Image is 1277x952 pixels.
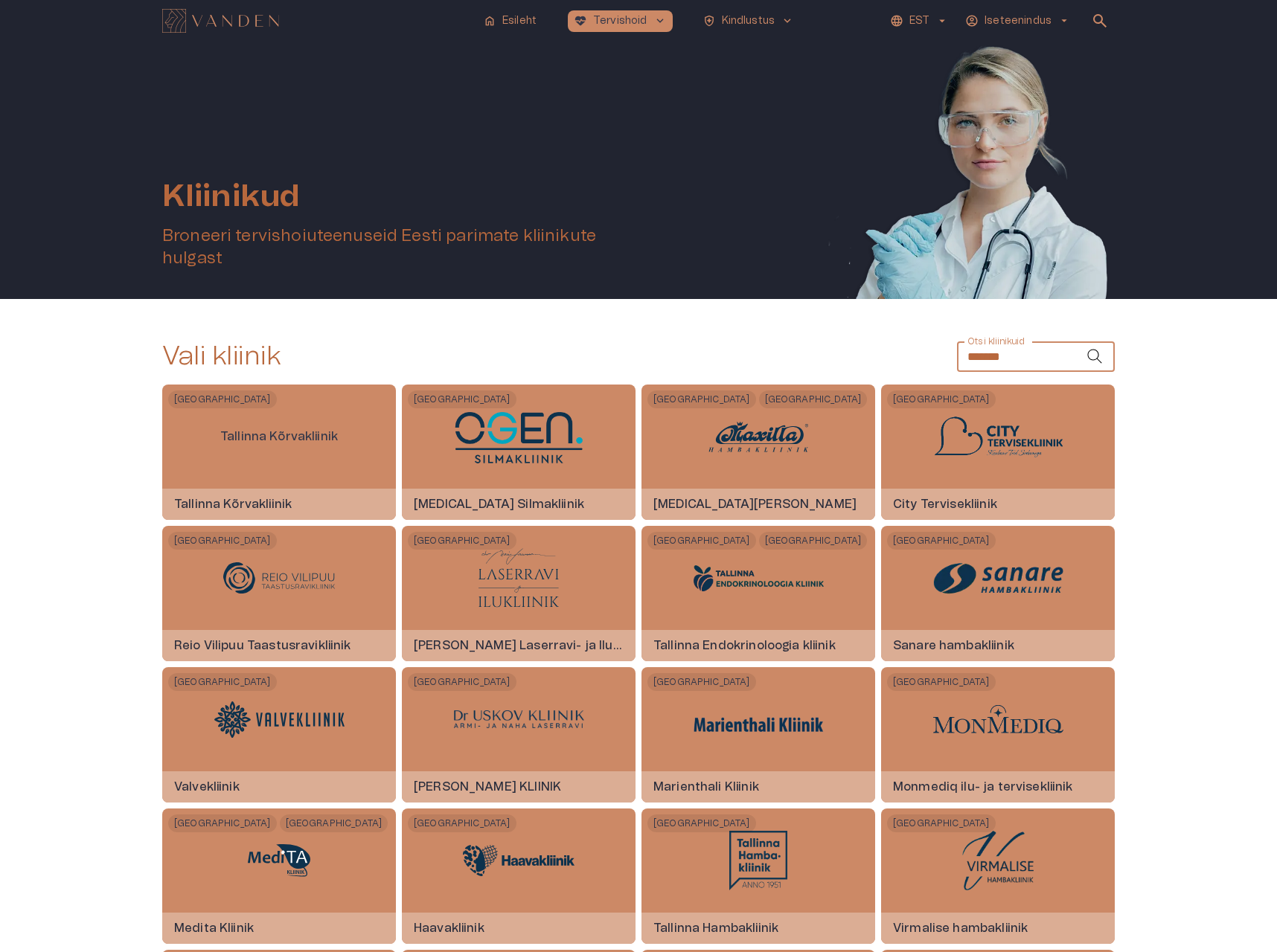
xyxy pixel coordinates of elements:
img: Sanare hambakliinik logo [933,554,1063,602]
img: Valvekliinik logo [214,701,345,738]
img: Monmediq ilu- ja tervisekliinik logo [933,705,1063,733]
h1: Kliinikud [162,179,644,213]
span: [GEOGRAPHIC_DATA] [408,675,516,689]
a: [GEOGRAPHIC_DATA]Monmediq ilu- ja tervisekliinik logoMonmediq ilu- ja tervisekliinik [881,667,1115,803]
span: [GEOGRAPHIC_DATA] [168,817,277,830]
span: ecg_heart [574,14,587,28]
span: [GEOGRAPHIC_DATA] [759,393,868,406]
a: [GEOGRAPHIC_DATA]Dr Mari Laasma Laserravi- ja Ilukliinik logo[PERSON_NAME] Laserravi- ja Ilukliinik [402,526,636,661]
a: [GEOGRAPHIC_DATA]Tallinna KõrvakliinikTallinna Kõrvakliinik [162,385,396,520]
img: Reio Vilipuu Taastusravikliinik logo [223,562,335,594]
img: Tallinna Endokrinoloogia kliinik logo [694,565,824,591]
h6: Marienthali Kliinik [641,767,771,807]
p: Kindlustus [722,13,775,29]
span: [GEOGRAPHIC_DATA] [887,675,996,689]
p: Iseteenindus [985,13,1052,29]
p: Tallinna Kõrvakliinik [208,416,350,457]
a: [GEOGRAPHIC_DATA]Ogen Silmakliinik logo[MEDICAL_DATA] Silmakliinik [402,385,636,520]
span: [GEOGRAPHIC_DATA] [647,393,756,406]
span: arrow_drop_down [1057,14,1071,28]
span: [GEOGRAPHIC_DATA] [647,817,756,830]
a: [GEOGRAPHIC_DATA][GEOGRAPHIC_DATA]Tallinna Endokrinoloogia kliinik logoTallinna Endokrinoloogia k... [641,526,875,661]
img: Maxilla Hambakliinik logo [702,414,814,459]
p: Esileht [502,13,537,29]
span: keyboard_arrow_down [653,14,667,28]
span: home [483,14,496,28]
span: [GEOGRAPHIC_DATA] [647,675,756,689]
img: Dr Mari Laasma Laserravi- ja Ilukliinik logo [478,548,559,608]
span: search [1091,12,1109,30]
span: [GEOGRAPHIC_DATA] [887,817,996,830]
h6: [PERSON_NAME] KLIINIK [402,767,573,807]
img: Marienthali Kliinik logo [694,702,824,736]
img: Tallinna Hambakliinik logo [729,831,788,890]
img: Medita Kliinik logo [223,838,335,883]
a: [GEOGRAPHIC_DATA]Haavakliinik logoHaavakliinik [402,808,636,944]
a: Navigate to homepage [162,10,471,31]
h6: [PERSON_NAME] Laserravi- ja Ilukliinik [402,625,636,666]
span: [GEOGRAPHIC_DATA] [168,534,277,547]
a: [GEOGRAPHIC_DATA]Tallinna Hambakliinik logoTallinna Hambakliinik [641,808,875,944]
h6: Tallinna Hambakliinik [641,908,790,948]
iframe: Help widget launcher [1161,884,1277,926]
h6: Virmalise hambakliinik [881,908,1040,948]
a: [GEOGRAPHIC_DATA]Reio Vilipuu Taastusravikliinik logoReio Vilipuu Taastusravikliinik [162,526,396,661]
h6: City Tervisekliinik [881,484,1009,524]
h6: Medita Kliinik [162,908,266,948]
h6: Reio Vilipuu Taastusravikliinik [162,625,363,666]
span: [GEOGRAPHIC_DATA] [408,393,516,406]
a: [GEOGRAPHIC_DATA]Valvekliinik logoValvekliinik [162,667,396,803]
h5: Broneeri tervishoiuteenuseid Eesti parimate kliinikute hulgast [162,225,644,269]
h6: Sanare hambakliinik [881,625,1026,666]
img: City Tervisekliinik logo [933,415,1063,458]
img: Woman with doctor's equipment [817,42,1115,488]
a: [GEOGRAPHIC_DATA]Marienthali Kliinik logoMarienthali Kliinik [641,667,875,803]
button: ecg_heartTervishoidkeyboard_arrow_down [568,10,673,32]
button: Iseteenindusarrow_drop_down [963,10,1073,32]
a: [GEOGRAPHIC_DATA]Sanare hambakliinik logoSanare hambakliinik [881,526,1115,661]
p: EST [909,13,929,29]
h6: [MEDICAL_DATA] Silmakliinik [402,484,596,524]
button: homeEsileht [477,10,544,32]
h2: Vali kliinik [162,341,281,373]
span: [GEOGRAPHIC_DATA] [408,817,516,830]
span: [GEOGRAPHIC_DATA] [647,534,756,547]
a: [GEOGRAPHIC_DATA]City Tervisekliinik logoCity Tervisekliinik [881,385,1115,520]
img: Ogen Silmakliinik logo [454,410,584,464]
h6: Haavakliinik [402,908,496,948]
h6: Tallinna Endokrinoloogia kliinik [641,625,848,666]
span: [GEOGRAPHIC_DATA] [408,534,516,547]
a: [GEOGRAPHIC_DATA]Dr USKOV KLIINIK logo[PERSON_NAME] KLIINIK [402,667,636,803]
button: health_and_safetyKindlustuskeyboard_arrow_down [697,10,801,32]
img: Dr USKOV KLIINIK logo [454,710,584,728]
img: Virmalise hambakliinik logo [962,831,1033,890]
a: [GEOGRAPHIC_DATA][GEOGRAPHIC_DATA]Medita Kliinik logoMedita Kliinik [162,808,396,944]
a: [GEOGRAPHIC_DATA][GEOGRAPHIC_DATA]Maxilla Hambakliinik logo[MEDICAL_DATA][PERSON_NAME] [641,385,875,520]
h6: Tallinna Kõrvakliinik [162,484,304,524]
h6: [MEDICAL_DATA][PERSON_NAME] [641,484,868,524]
a: [GEOGRAPHIC_DATA]Virmalise hambakliinik logoVirmalise hambakliinik [881,808,1115,944]
span: keyboard_arrow_down [781,14,794,28]
img: Haavakliinik logo [463,845,575,876]
span: [GEOGRAPHIC_DATA] [887,534,996,547]
span: [GEOGRAPHIC_DATA] [280,817,388,830]
button: EST [888,10,951,32]
span: [GEOGRAPHIC_DATA] [168,675,277,689]
p: Tervishoid [593,13,647,29]
span: [GEOGRAPHIC_DATA] [759,534,868,547]
img: Vanden logo [162,9,279,33]
span: [GEOGRAPHIC_DATA] [168,393,277,406]
span: health_and_safety [702,14,716,28]
button: open search modal [1085,6,1115,36]
label: Otsi kliinikuid [967,335,1025,348]
h6: Valvekliinik [162,767,252,807]
h6: Monmediq ilu- ja tervisekliinik [881,767,1085,807]
span: [GEOGRAPHIC_DATA] [887,393,996,406]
